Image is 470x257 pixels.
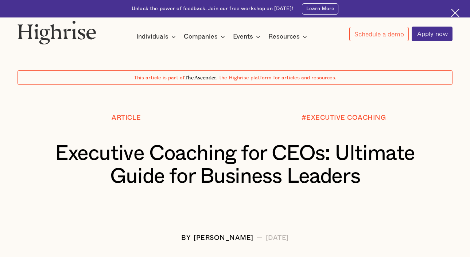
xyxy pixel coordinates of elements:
span: The Ascender [184,74,216,80]
div: Individuals [136,32,178,41]
div: Unlock the power of feedback. Join our free workshop on [DATE]! [132,5,293,12]
a: Learn More [302,3,338,15]
div: Article [112,114,141,122]
div: Resources [268,32,300,41]
div: #EXECUTIVE COACHING [302,114,386,122]
span: , the Highrise platform for articles and resources. [216,75,337,80]
div: Companies [184,32,218,41]
div: [DATE] [266,234,289,242]
span: This article is part of [134,75,184,80]
img: Cross icon [451,9,459,17]
div: [PERSON_NAME] [194,234,253,242]
a: Schedule a demo [349,27,409,41]
a: Apply now [412,27,452,41]
div: — [256,234,263,242]
div: Events [233,32,263,41]
div: Events [233,32,253,41]
img: Highrise logo [18,20,96,44]
div: Resources [268,32,309,41]
h1: Executive Coaching for CEOs: Ultimate Guide for Business Leaders [36,142,434,188]
div: Individuals [136,32,168,41]
div: BY [181,234,191,242]
div: Companies [184,32,227,41]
